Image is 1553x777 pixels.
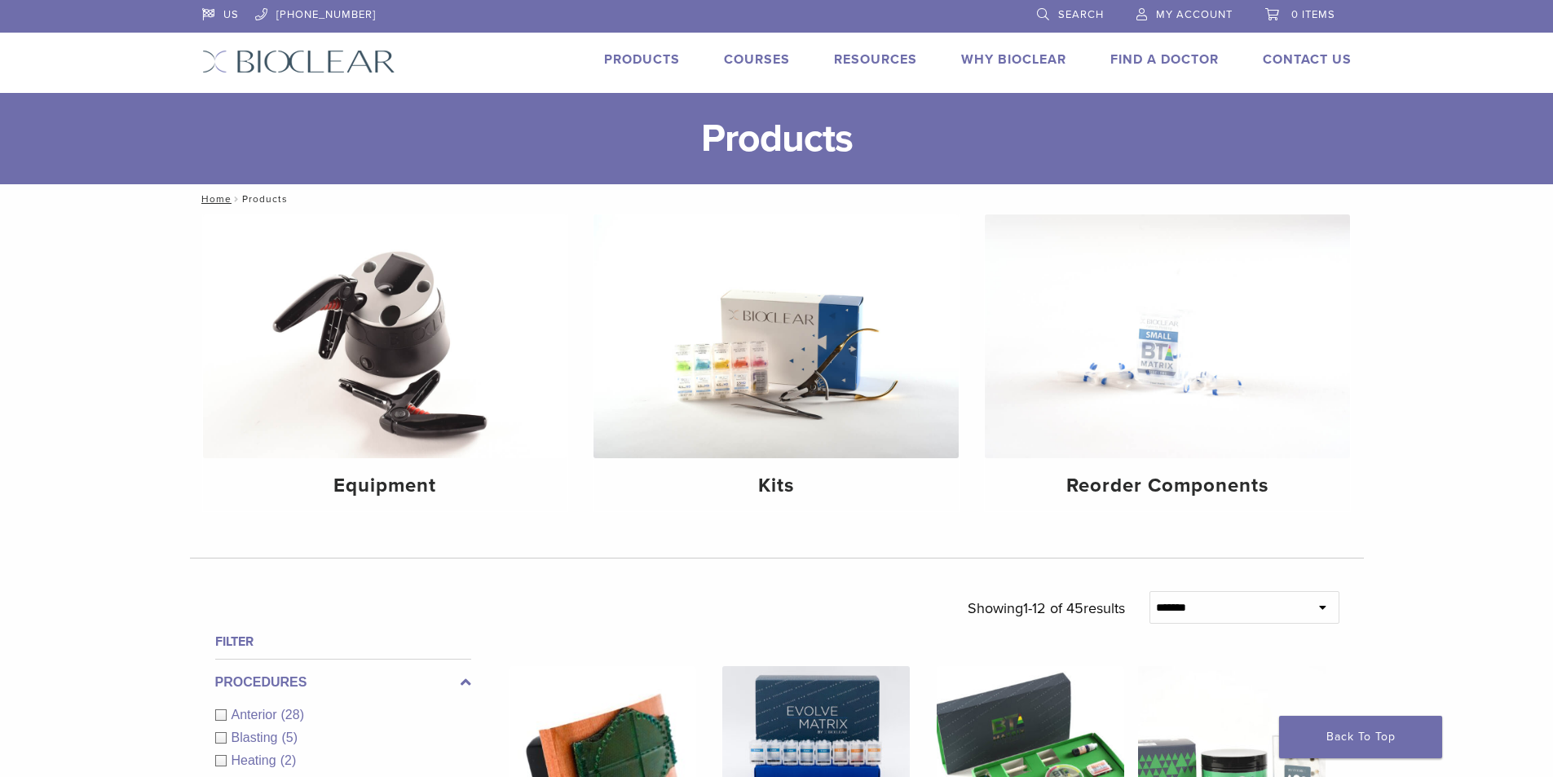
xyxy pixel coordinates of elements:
[593,214,959,458] img: Kits
[968,591,1125,625] p: Showing results
[1291,8,1335,21] span: 0 items
[203,214,568,511] a: Equipment
[281,731,298,744] span: (5)
[998,471,1337,501] h4: Reorder Components
[1156,8,1233,21] span: My Account
[985,214,1350,511] a: Reorder Components
[604,51,680,68] a: Products
[1110,51,1219,68] a: Find A Doctor
[202,50,395,73] img: Bioclear
[203,214,568,458] img: Equipment
[280,753,297,767] span: (2)
[232,195,242,203] span: /
[1263,51,1352,68] a: Contact Us
[216,471,555,501] h4: Equipment
[215,632,471,651] h4: Filter
[281,708,304,722] span: (28)
[232,753,280,767] span: Heating
[834,51,917,68] a: Resources
[985,214,1350,458] img: Reorder Components
[593,214,959,511] a: Kits
[1058,8,1104,21] span: Search
[607,471,946,501] h4: Kits
[215,673,471,692] label: Procedures
[190,184,1364,214] nav: Products
[232,731,282,744] span: Blasting
[724,51,790,68] a: Courses
[196,193,232,205] a: Home
[1023,599,1083,617] span: 1-12 of 45
[961,51,1066,68] a: Why Bioclear
[1279,716,1442,758] a: Back To Top
[232,708,281,722] span: Anterior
